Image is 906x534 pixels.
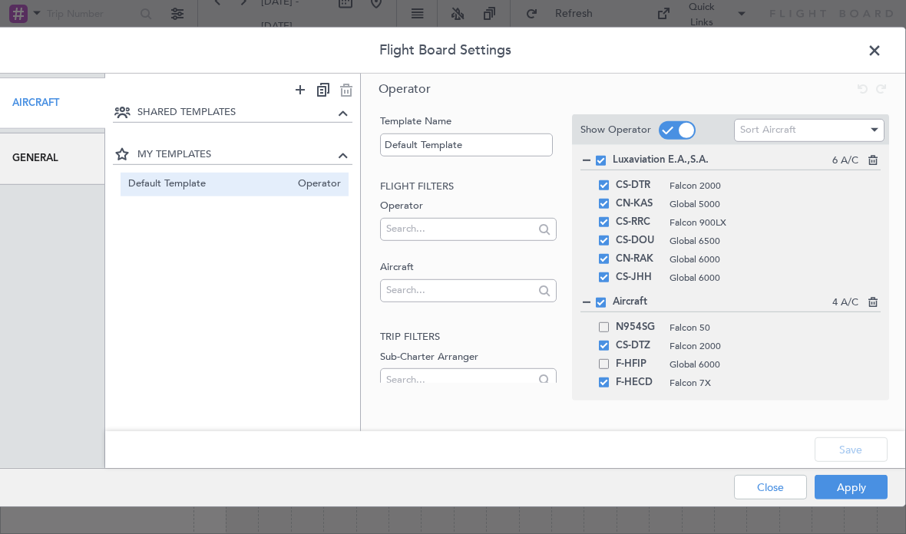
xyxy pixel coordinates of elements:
[616,213,662,232] span: CS-RRC
[380,330,556,345] h2: Trip filters
[832,153,858,169] span: 6 A/C
[386,368,533,391] input: Search...
[616,176,662,195] span: CS-DTR
[380,179,556,194] h2: Flight filters
[670,216,881,229] span: Falcon 900LX
[380,199,556,214] label: Operator
[670,321,866,335] span: Falcon 50
[616,269,662,287] span: CS-JHH
[616,337,662,355] span: CS-DTZ
[670,358,866,371] span: Global 6000
[379,81,431,97] span: Operator
[137,147,335,163] span: MY TEMPLATES
[128,176,291,192] span: Default Template
[670,376,866,390] span: Falcon 7X
[380,114,556,130] label: Template Name
[290,176,341,192] span: Operator
[380,260,556,275] label: Aircraft
[670,179,881,193] span: Falcon 2000
[616,318,662,337] span: N954SG
[616,195,662,213] span: CN-KAS
[670,197,881,211] span: Global 5000
[670,339,866,353] span: Falcon 2000
[670,271,881,285] span: Global 6000
[613,153,832,168] span: Luxaviation E.A.,S.A.
[670,234,881,248] span: Global 6500
[137,105,335,120] span: SHARED TEMPLATES
[670,252,881,266] span: Global 6000
[616,355,662,374] span: F-HFIP
[386,279,533,302] input: Search...
[616,232,662,250] span: CS-DOU
[580,123,651,138] label: Show Operator
[740,123,796,137] span: Sort Aircraft
[616,250,662,269] span: CN-RAK
[734,475,807,499] button: Close
[616,374,662,392] span: F-HECD
[380,349,556,364] label: Sub-Charter Arranger
[815,475,888,499] button: Apply
[386,217,533,240] input: Search...
[613,295,832,310] span: Aircraft
[832,295,858,311] span: 4 A/C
